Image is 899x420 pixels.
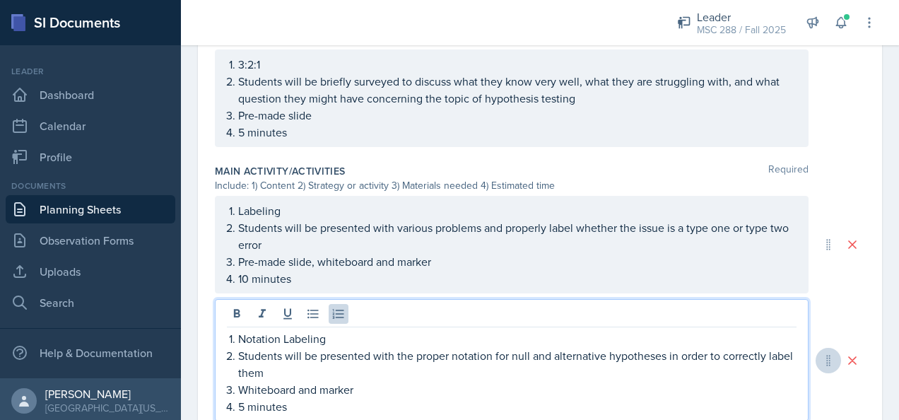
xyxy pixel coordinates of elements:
a: Search [6,288,175,317]
p: 3:2:1 [238,56,797,73]
p: 5 minutes [238,398,797,415]
div: Leader [697,8,786,25]
a: Profile [6,143,175,171]
div: Leader [6,65,175,78]
div: Include: 1) Content 2) Strategy or activity 3) Materials needed 4) Estimated time [215,178,809,193]
p: Students will be presented with the proper notation for null and alternative hypotheses in order ... [238,347,797,381]
a: Calendar [6,112,175,140]
div: [PERSON_NAME] [45,387,170,401]
div: MSC 288 / Fall 2025 [697,23,786,37]
p: Students will be presented with various problems and properly label whether the issue is a type o... [238,219,797,253]
div: Documents [6,180,175,192]
label: Main Activity/Activities [215,164,345,178]
a: Planning Sheets [6,195,175,223]
p: Whiteboard and marker [238,381,797,398]
p: Students will be briefly surveyed to discuss what they know very well, what they are struggling w... [238,73,797,107]
div: Help & Documentation [6,339,175,367]
p: Labeling [238,202,797,219]
a: Observation Forms [6,226,175,255]
p: Pre-made slide, whiteboard and marker [238,253,797,270]
a: Dashboard [6,81,175,109]
a: Uploads [6,257,175,286]
span: Required [768,164,809,178]
p: 10 minutes [238,270,797,287]
p: Notation Labeling [238,330,797,347]
p: Pre-made slide [238,107,797,124]
p: 5 minutes [238,124,797,141]
div: [GEOGRAPHIC_DATA][US_STATE] in [GEOGRAPHIC_DATA] [45,401,170,415]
